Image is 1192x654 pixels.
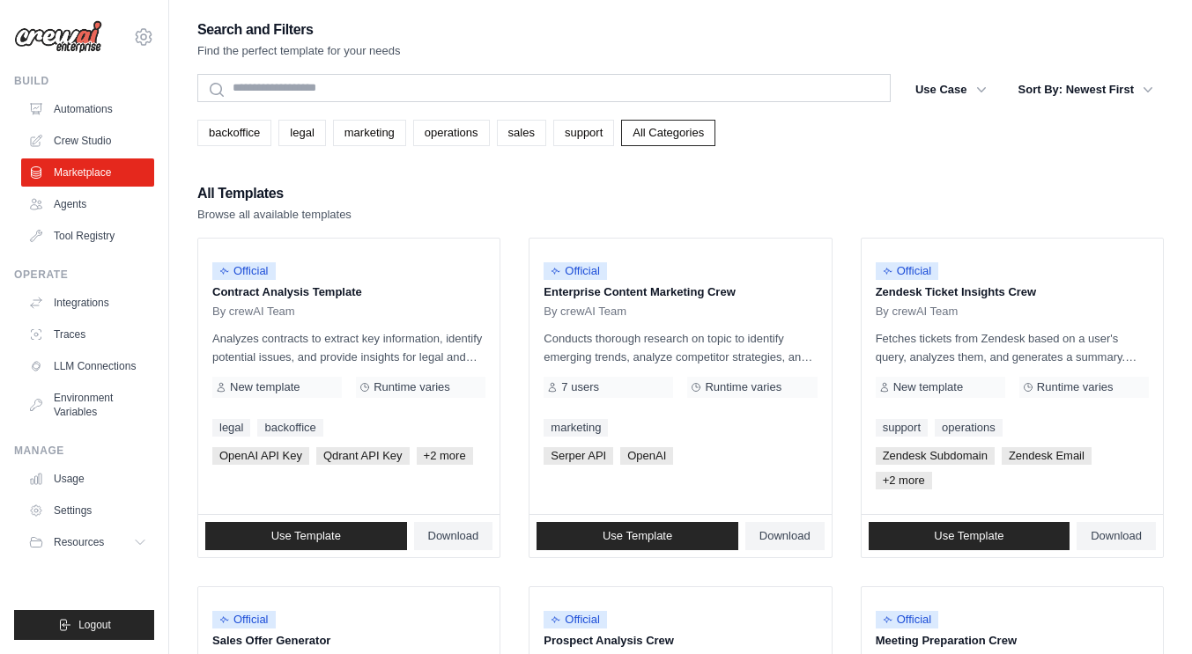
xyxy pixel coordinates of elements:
img: Logo [14,20,102,54]
span: New template [893,380,963,394]
a: Tool Registry [21,222,154,250]
span: Runtime varies [705,380,781,394]
a: Use Template [537,522,738,550]
span: Download [759,529,811,543]
h2: All Templates [197,181,352,206]
button: Sort By: Newest First [1008,74,1164,106]
span: Zendesk Email [1002,447,1092,465]
a: Download [414,522,493,550]
a: Agents [21,190,154,218]
a: Integrations [21,289,154,317]
span: +2 more [417,447,473,465]
span: Logout [78,618,111,632]
a: support [553,120,614,146]
p: Enterprise Content Marketing Crew [544,283,817,301]
p: Find the perfect template for your needs [197,42,401,60]
a: Automations [21,95,154,123]
a: Settings [21,496,154,525]
span: Download [428,529,479,543]
span: Official [212,611,276,628]
span: Official [544,611,607,628]
span: Use Template [603,529,672,543]
p: Conducts thorough research on topic to identify emerging trends, analyze competitor strategies, a... [544,329,817,366]
a: Download [1077,522,1156,550]
span: Qdrant API Key [316,447,410,465]
a: sales [497,120,546,146]
a: Crew Studio [21,127,154,155]
a: Marketplace [21,158,154,187]
a: Download [745,522,825,550]
a: operations [413,120,490,146]
span: 7 users [561,380,599,394]
div: Operate [14,268,154,282]
span: OpenAI API Key [212,447,309,465]
button: Use Case [905,74,997,106]
a: support [876,419,928,437]
p: Meeting Preparation Crew [876,632,1149,650]
a: LLM Connections [21,352,154,380]
span: By crewAI Team [212,305,295,319]
a: backoffice [257,419,322,437]
span: Official [876,611,939,628]
a: Environment Variables [21,384,154,426]
span: Runtime varies [374,380,450,394]
div: Build [14,74,154,88]
a: legal [278,120,325,146]
h2: Search and Filters [197,18,401,42]
button: Logout [14,610,154,640]
a: marketing [544,419,608,437]
a: operations [935,419,1003,437]
p: Prospect Analysis Crew [544,632,817,650]
span: OpenAI [620,447,673,465]
a: backoffice [197,120,271,146]
div: Manage [14,444,154,458]
span: Official [544,262,607,280]
a: marketing [333,120,406,146]
p: Analyzes contracts to extract key information, identify potential issues, and provide insights fo... [212,329,485,366]
p: Sales Offer Generator [212,632,485,650]
a: Use Template [205,522,407,550]
p: Contract Analysis Template [212,283,485,301]
span: Official [212,262,276,280]
span: New template [230,380,300,394]
p: Browse all available templates [197,206,352,224]
span: Serper API [544,447,613,465]
a: legal [212,419,250,437]
a: Traces [21,320,154,349]
span: Use Template [271,529,341,543]
p: Fetches tickets from Zendesk based on a user's query, analyzes them, and generates a summary. Out... [876,329,1149,366]
span: Official [876,262,939,280]
span: Runtime varies [1037,380,1114,394]
span: By crewAI Team [876,305,959,319]
button: Resources [21,528,154,556]
span: Resources [54,535,104,549]
p: Zendesk Ticket Insights Crew [876,283,1149,301]
span: Use Template [934,529,1003,543]
a: Use Template [869,522,1070,550]
span: Zendesk Subdomain [876,447,995,465]
span: By crewAI Team [544,305,626,319]
span: +2 more [876,472,932,489]
a: All Categories [621,120,715,146]
span: Download [1091,529,1142,543]
a: Usage [21,465,154,493]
